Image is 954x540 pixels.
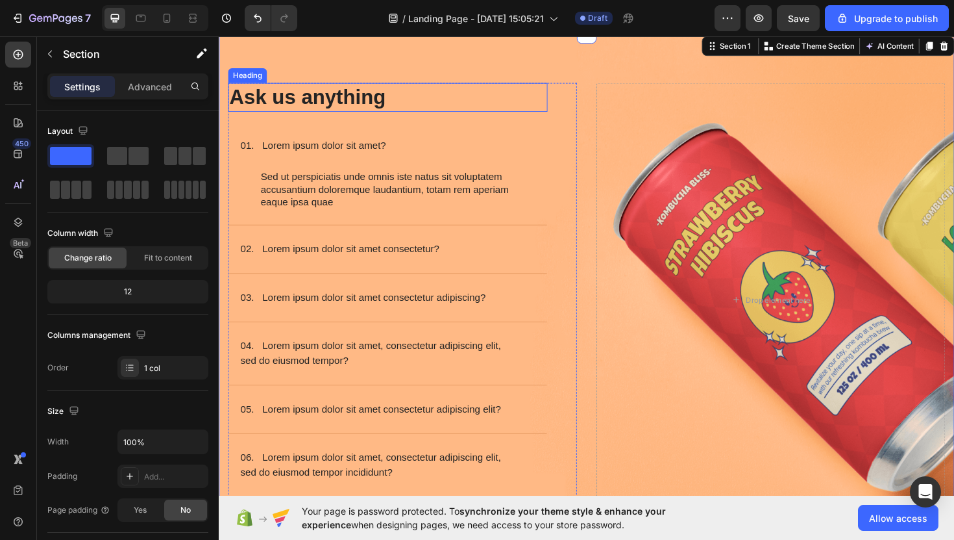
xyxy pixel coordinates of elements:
[64,252,112,264] span: Change ratio
[788,13,809,24] span: Save
[219,35,954,497] iframe: Design area
[63,46,169,62] p: Section
[144,363,205,374] div: 1 col
[47,403,82,420] div: Size
[47,225,116,242] div: Column width
[47,123,91,140] div: Layout
[47,362,69,374] div: Order
[528,6,566,18] div: Section 1
[85,10,91,26] p: 7
[47,470,77,482] div: Padding
[245,5,297,31] div: Undo/Redo
[5,5,97,31] button: 7
[118,430,208,454] input: Auto
[777,5,820,31] button: Save
[910,476,941,508] div: Open Intercom Messenger
[558,276,627,286] div: Drop element here
[681,4,739,19] button: AI Content
[825,5,949,31] button: Upgrade to publish
[588,12,607,24] span: Draft
[12,138,31,149] div: 450
[47,504,110,516] div: Page padding
[23,440,314,471] p: 06. Lorem ipsum dolor sit amet, consectetur adipiscing elit, sed do eiusmod tempor incididunt?
[47,327,149,344] div: Columns management
[302,504,716,532] span: Your page is password protected. To when designing pages, we need access to your store password.
[858,505,938,531] button: Allow access
[64,80,101,94] p: Settings
[408,12,544,25] span: Landing Page - [DATE] 15:05:21
[134,504,147,516] span: Yes
[47,436,69,448] div: Width
[128,80,172,94] p: Advanced
[10,238,31,248] div: Beta
[590,6,673,18] p: Create Theme Section
[144,471,205,483] div: Add...
[402,12,406,25] span: /
[302,506,666,530] span: synchronize your theme style & enhance your experience
[50,283,206,301] div: 12
[180,504,191,516] span: No
[144,252,192,264] span: Fit to content
[836,12,938,25] div: Upgrade to publish
[869,511,927,525] span: Allow access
